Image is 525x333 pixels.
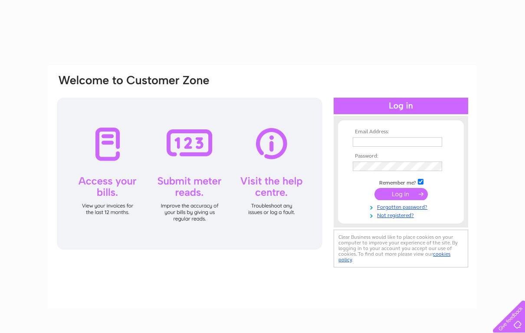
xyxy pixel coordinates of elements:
th: Password: [351,153,451,159]
input: Submit [374,188,428,200]
a: cookies policy [338,251,450,263]
img: npw-badge-icon-locked.svg [432,163,439,170]
th: Email Address: [351,129,451,135]
a: Not registered? [353,211,451,219]
a: Forgotten password? [353,202,451,211]
td: Remember me? [351,178,451,186]
img: npw-badge-icon-locked.svg [432,138,439,145]
div: Clear Business would like to place cookies on your computer to improve your experience of the sit... [334,230,468,267]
